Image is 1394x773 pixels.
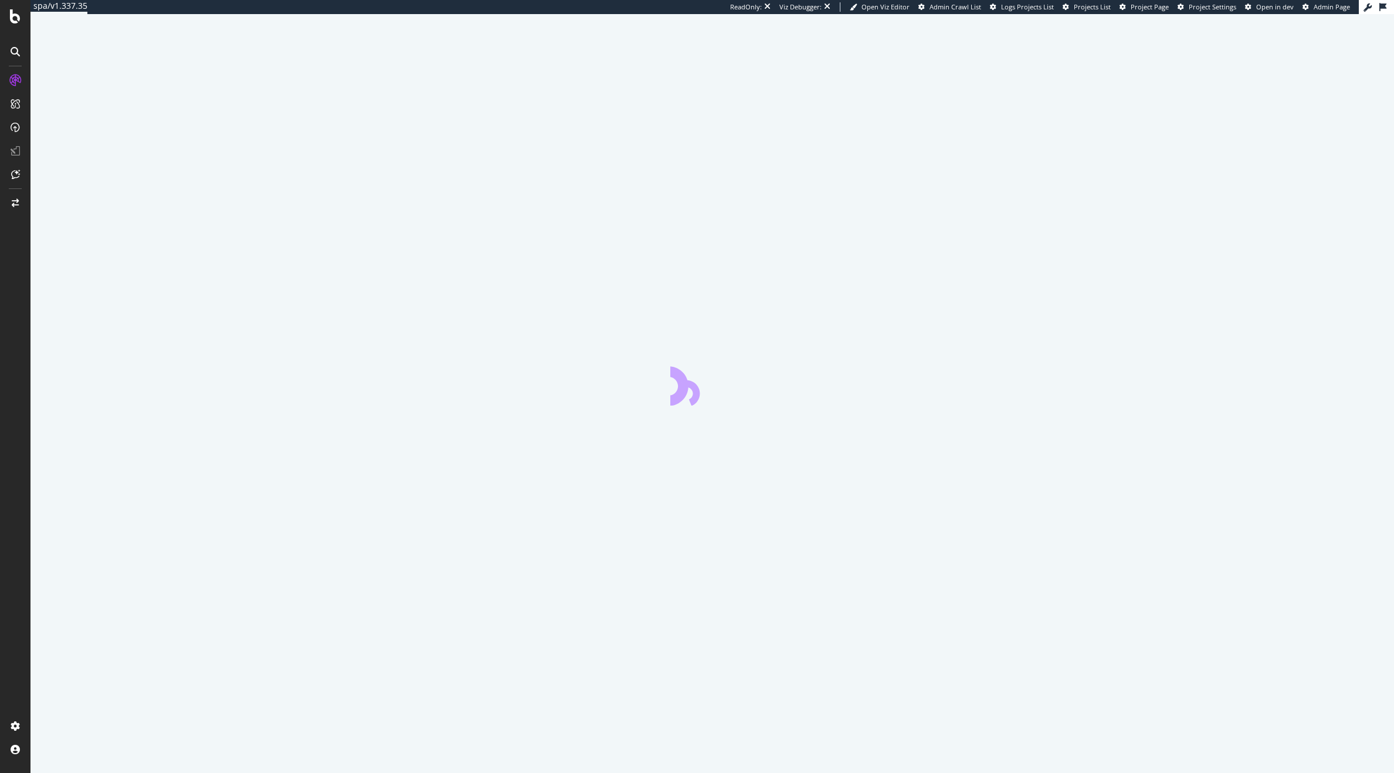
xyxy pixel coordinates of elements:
[1303,2,1350,12] a: Admin Page
[930,2,981,11] span: Admin Crawl List
[1074,2,1111,11] span: Projects List
[1131,2,1169,11] span: Project Page
[730,2,762,12] div: ReadOnly:
[1120,2,1169,12] a: Project Page
[1245,2,1294,12] a: Open in dev
[1001,2,1054,11] span: Logs Projects List
[990,2,1054,12] a: Logs Projects List
[670,363,755,406] div: animation
[779,2,822,12] div: Viz Debugger:
[918,2,981,12] a: Admin Crawl List
[1256,2,1294,11] span: Open in dev
[1178,2,1236,12] a: Project Settings
[862,2,910,11] span: Open Viz Editor
[1314,2,1350,11] span: Admin Page
[850,2,910,12] a: Open Viz Editor
[1189,2,1236,11] span: Project Settings
[1063,2,1111,12] a: Projects List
